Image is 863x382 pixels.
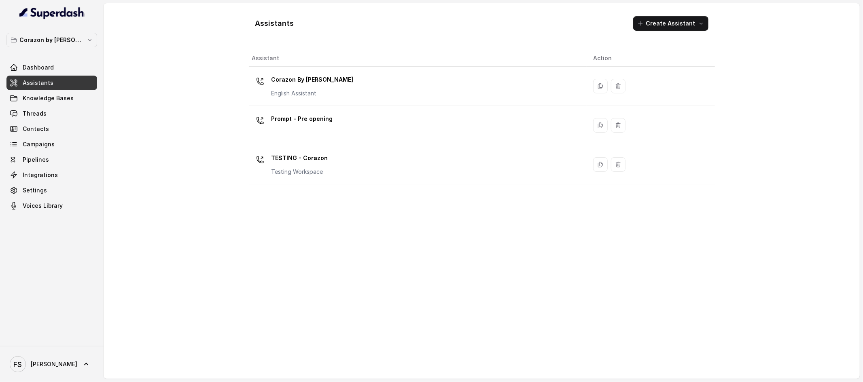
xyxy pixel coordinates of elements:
[23,202,63,210] span: Voices Library
[271,112,333,125] p: Prompt - Pre opening
[19,6,85,19] img: light.svg
[23,79,53,87] span: Assistants
[6,106,97,121] a: Threads
[6,122,97,136] a: Contacts
[6,168,97,182] a: Integrations
[271,152,328,165] p: TESTING - Corazon
[6,183,97,198] a: Settings
[271,168,328,176] p: Testing Workspace
[6,137,97,152] a: Campaigns
[6,33,97,47] button: Corazon by [PERSON_NAME]
[14,360,22,369] text: FS
[6,76,97,90] a: Assistants
[31,360,77,368] span: [PERSON_NAME]
[271,73,354,86] p: Corazon By [PERSON_NAME]
[633,16,708,31] button: Create Assistant
[23,110,47,118] span: Threads
[255,17,294,30] h1: Assistants
[23,171,58,179] span: Integrations
[271,89,354,97] p: English Assistant
[23,186,47,194] span: Settings
[23,125,49,133] span: Contacts
[23,63,54,72] span: Dashboard
[587,50,715,67] th: Action
[6,152,97,167] a: Pipelines
[23,140,55,148] span: Campaigns
[6,353,97,376] a: [PERSON_NAME]
[249,50,587,67] th: Assistant
[6,198,97,213] a: Voices Library
[6,91,97,106] a: Knowledge Bases
[23,94,74,102] span: Knowledge Bases
[19,35,84,45] p: Corazon by [PERSON_NAME]
[23,156,49,164] span: Pipelines
[6,60,97,75] a: Dashboard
